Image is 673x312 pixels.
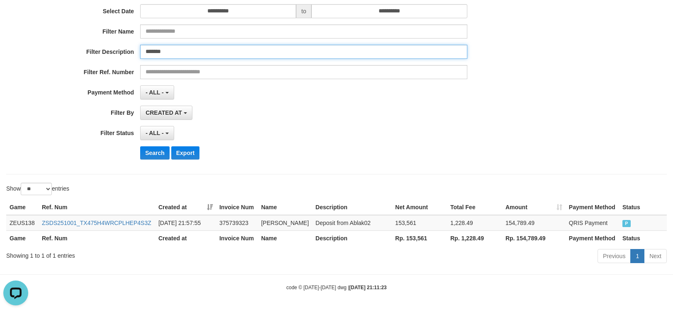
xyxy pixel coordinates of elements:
th: Status [619,230,667,246]
th: Rp. 154,789.49 [502,230,566,246]
small: code © [DATE]-[DATE] dwg | [287,285,387,290]
strong: [DATE] 21:11:23 [349,285,386,290]
th: Rp. 1,228.49 [447,230,502,246]
select: Showentries [21,183,52,195]
th: Payment Method [566,200,619,215]
th: Created at: activate to sort column ascending [155,200,216,215]
td: Deposit from Ablak02 [312,215,392,231]
th: Game [6,200,39,215]
button: CREATED AT [140,106,192,120]
th: Name [258,200,312,215]
button: - ALL - [140,126,174,140]
a: Previous [598,249,631,263]
th: Created at [155,230,216,246]
label: Show entries [6,183,69,195]
td: 375739323 [216,215,258,231]
button: Open LiveChat chat widget [3,3,28,28]
th: Invoice Num [216,230,258,246]
span: CREATED AT [146,109,182,116]
th: Game [6,230,39,246]
td: 153,561 [392,215,447,231]
a: 1 [630,249,644,263]
th: Total Fee [447,200,502,215]
button: Export [171,146,199,160]
th: Amount: activate to sort column ascending [502,200,566,215]
td: QRIS Payment [566,215,619,231]
th: Description [312,200,392,215]
a: Next [644,249,667,263]
td: [DATE] 21:57:55 [155,215,216,231]
th: Ref. Num [39,200,155,215]
td: 1,228.49 [447,215,502,231]
span: to [296,4,312,18]
button: - ALL - [140,85,174,99]
th: Rp. 153,561 [392,230,447,246]
span: PAID [622,220,631,227]
a: ZSDS251001_TX475H4WRCPLHEP4S3Z [42,220,151,226]
td: [PERSON_NAME] [258,215,312,231]
td: ZEUS138 [6,215,39,231]
th: Invoice Num [216,200,258,215]
th: Ref. Num [39,230,155,246]
th: Payment Method [566,230,619,246]
div: Showing 1 to 1 of 1 entries [6,248,274,260]
th: Status [619,200,667,215]
th: Name [258,230,312,246]
span: - ALL - [146,89,164,96]
button: Search [140,146,170,160]
th: Net Amount [392,200,447,215]
th: Description [312,230,392,246]
td: 154,789.49 [502,215,566,231]
span: - ALL - [146,130,164,136]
